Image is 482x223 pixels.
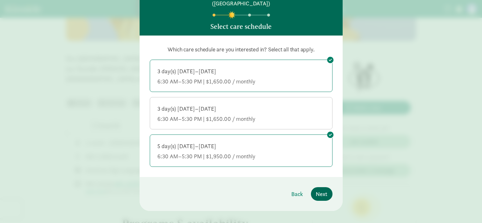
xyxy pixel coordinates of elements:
[158,105,325,113] div: 3 day(s) [DATE]–[DATE]
[158,68,325,75] div: 3 day(s) [DATE]–[DATE]
[158,153,325,160] div: 6:30 AM–5:30 PM | $1,950.00 / monthly
[158,78,325,85] div: 6:30 AM–5:30 PM | $1,650.00 / monthly
[158,142,325,150] div: 5 day(s) [DATE]–[DATE]
[287,187,308,201] button: Back
[316,190,327,198] span: Next
[210,23,272,30] h5: Select care schedule
[292,190,303,198] span: Back
[311,187,333,201] button: Next
[150,46,333,53] p: Which care schedule are you interested in? Select all that apply.
[158,115,325,123] div: 6:30 AM–5:30 PM | $1,650.00 / monthly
